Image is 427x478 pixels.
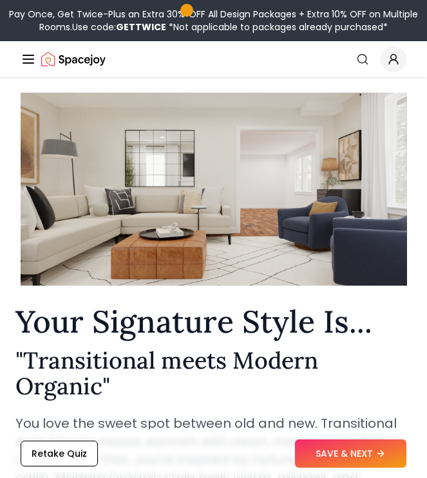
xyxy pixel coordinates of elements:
[295,439,406,468] button: SAVE & NEXT
[41,46,106,72] a: Spacejoy
[166,21,388,33] span: *Not applicable to packages already purchased*
[21,60,407,318] img: Transitional meets Modern Organic Style Example
[5,8,422,33] div: Pay Once, Get Twice-Plus an Extra 30% OFF All Design Packages + Extra 10% OFF on Multiple Rooms.
[116,21,166,33] b: GETTWICE
[21,41,406,77] nav: Global
[15,347,412,399] h2: " Transitional meets Modern Organic "
[41,46,106,72] img: Spacejoy Logo
[21,441,98,466] button: Retake Quiz
[15,306,412,337] h1: Your Signature Style Is...
[72,21,166,33] span: Use code:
